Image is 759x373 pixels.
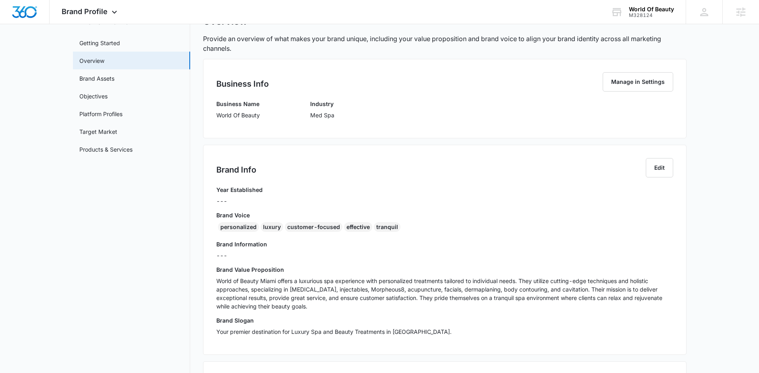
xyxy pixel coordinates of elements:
a: Platform Profiles [79,110,122,118]
h2: Business Info [216,78,269,90]
a: Overview [79,56,104,65]
p: Provide an overview of what makes your brand unique, including your value proposition and brand v... [203,34,686,53]
a: Objectives [79,92,108,100]
p: World of Beauty Miami offers a luxurious spa experience with personalized treatments tailored to ... [216,277,673,310]
p: Your premier destination for Luxury Spa and Beauty Treatments in [GEOGRAPHIC_DATA]. [216,327,673,336]
div: account name [629,6,674,13]
div: luxury [261,222,283,232]
a: Getting Started [79,39,120,47]
a: Brand Assets [79,74,114,83]
p: --- [216,197,263,205]
h3: Industry [310,100,334,108]
div: account id [629,13,674,18]
div: personalized [218,222,259,232]
p: --- [216,251,673,260]
div: customer-focused [285,222,342,232]
h2: Brand Info [216,164,256,176]
a: Target Market [79,127,117,136]
h3: Brand Information [216,240,673,248]
p: Med Spa [310,111,334,119]
button: Edit [646,158,673,177]
h3: Business Name [216,100,260,108]
h3: Brand Slogan [216,316,673,325]
h3: Brand Value Proposition [216,265,673,274]
div: effective [344,222,372,232]
a: Products & Services [79,145,133,154]
div: tranquil [374,222,400,232]
h3: Year Established [216,185,263,194]
button: Manage in Settings [603,72,673,92]
span: Brand Profile [62,7,108,16]
h3: Brand Voice [216,211,673,219]
p: World Of Beauty [216,111,260,119]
